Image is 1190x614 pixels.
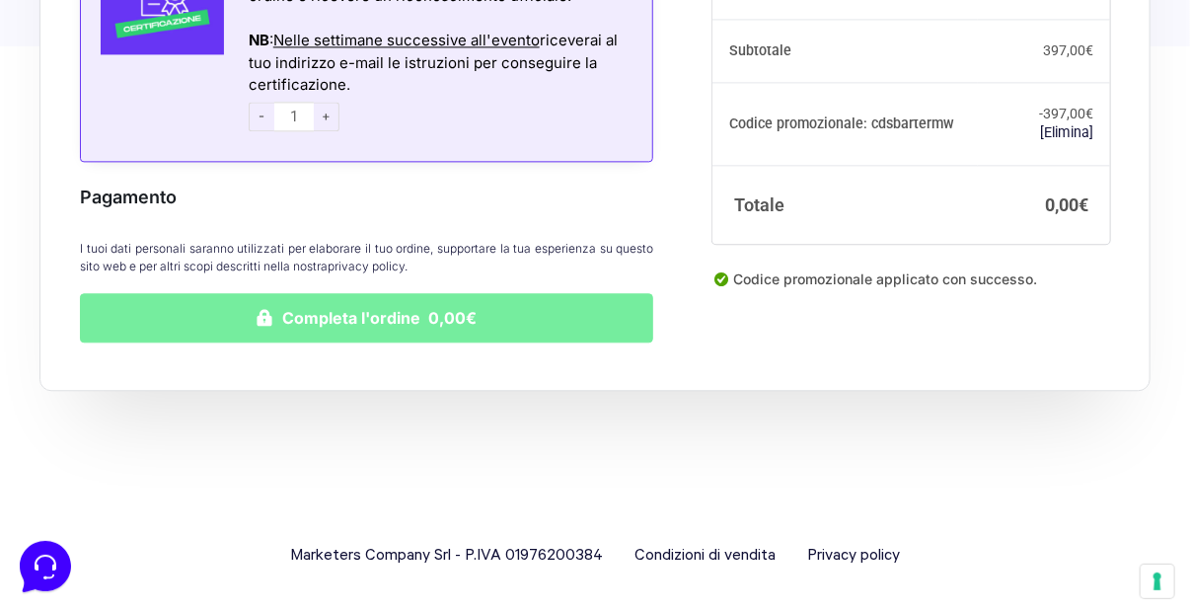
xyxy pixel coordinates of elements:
[712,83,977,166] th: Codice promozionale: cdsbartermw
[128,178,291,193] span: Inizia una conversazione
[80,293,653,343] button: Completa l'ordine 0,00€
[16,16,332,47] h2: Ciao da Marketers 👋
[1085,42,1093,58] span: €
[712,165,977,244] th: Totale
[273,31,540,49] span: Nelle settimane successive all'evento
[712,20,977,83] th: Subtotale
[171,460,224,478] p: Messaggi
[137,432,259,478] button: Messaggi
[80,240,653,275] p: I tuoi dati personali saranno utilizzati per elaborare il tuo ordine, supportare la tua esperienz...
[978,83,1110,166] td: -
[16,537,75,596] iframe: Customerly Messenger Launcher
[32,111,71,150] img: dark
[80,184,653,210] h3: Pagamento
[1040,124,1093,140] a: Rimuovi il codice promozionale cdsbartermw
[95,111,134,150] img: dark
[712,269,1110,306] div: Codice promozionale applicato con successo.
[59,460,93,478] p: Home
[1043,105,1093,120] span: 397,00
[1045,194,1088,215] bdi: 0,00
[249,8,629,31] div: Azioni del messaggio
[258,432,379,478] button: Aiuto
[63,111,103,150] img: dark
[304,460,333,478] p: Aiuto
[249,30,629,97] div: : riceverai al tuo indirizzo e-mail le istruzioni per conseguire la certificazione.
[274,102,314,131] input: 1
[1078,194,1088,215] span: €
[44,287,323,307] input: Cerca un articolo...
[290,543,603,570] span: Marketers Company Srl - P.IVA 01976200384
[807,543,900,570] a: Privacy policy
[16,432,137,478] button: Home
[1085,105,1093,120] span: €
[32,79,168,95] span: Le tue conversazioni
[1043,42,1093,58] bdi: 397,00
[249,102,274,131] span: -
[32,245,154,261] span: Trova una risposta
[328,259,405,273] a: privacy policy
[210,245,363,261] a: Apri Centro Assistenza
[634,543,776,570] a: Condizioni di vendita
[249,31,269,49] strong: NB
[32,166,363,205] button: Inizia una conversazione
[1141,565,1174,598] button: Le tue preferenze relative al consenso per le tecnologie di tracciamento
[314,102,339,131] span: +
